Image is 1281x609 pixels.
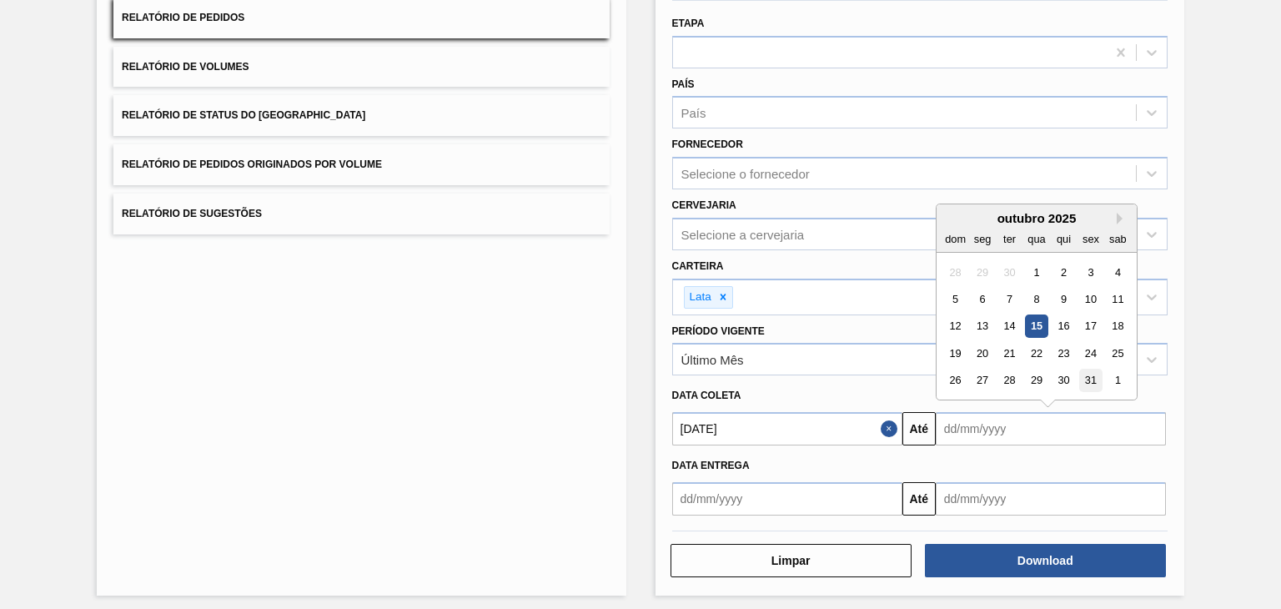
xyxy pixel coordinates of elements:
[672,260,724,272] label: Carteira
[971,315,993,338] div: Choose segunda-feira, 13 de outubro de 2025
[1079,228,1102,250] div: sex
[971,370,993,392] div: Choose segunda-feira, 27 de outubro de 2025
[681,106,706,120] div: País
[113,47,609,88] button: Relatório de Volumes
[971,342,993,365] div: Choose segunda-feira, 20 de outubro de 2025
[902,482,936,516] button: Até
[936,482,1166,516] input: dd/mm/yyyy
[672,18,705,29] label: Etapa
[944,261,967,284] div: Not available domingo, 28 de setembro de 2025
[944,370,967,392] div: Choose domingo, 26 de outubro de 2025
[113,194,609,234] button: Relatório de Sugestões
[672,199,736,211] label: Cervejaria
[998,315,1021,338] div: Choose terça-feira, 14 de outubro de 2025
[1052,261,1075,284] div: Choose quinta-feira, 2 de outubro de 2025
[1025,261,1047,284] div: Choose quarta-feira, 1 de outubro de 2025
[998,370,1021,392] div: Choose terça-feira, 28 de outubro de 2025
[685,287,714,308] div: Lata
[1107,370,1129,392] div: Choose sábado, 1 de novembro de 2025
[113,95,609,136] button: Relatório de Status do [GEOGRAPHIC_DATA]
[1025,370,1047,392] div: Choose quarta-feira, 29 de outubro de 2025
[671,544,912,577] button: Limpar
[1107,342,1129,365] div: Choose sábado, 25 de outubro de 2025
[971,288,993,310] div: Choose segunda-feira, 6 de outubro de 2025
[1025,228,1047,250] div: qua
[1025,315,1047,338] div: Choose quarta-feira, 15 de outubro de 2025
[672,412,902,445] input: dd/mm/yyyy
[122,61,249,73] span: Relatório de Volumes
[1107,315,1129,338] div: Choose sábado, 18 de outubro de 2025
[681,167,810,181] div: Selecione o fornecedor
[944,288,967,310] div: Choose domingo, 5 de outubro de 2025
[998,228,1021,250] div: ter
[944,342,967,365] div: Choose domingo, 19 de outubro de 2025
[1079,261,1102,284] div: Choose sexta-feira, 3 de outubro de 2025
[1025,342,1047,365] div: Choose quarta-feira, 22 de outubro de 2025
[672,325,765,337] label: Período Vigente
[672,390,741,401] span: Data coleta
[937,211,1137,225] div: outubro 2025
[998,342,1021,365] div: Choose terça-feira, 21 de outubro de 2025
[936,412,1166,445] input: dd/mm/yyyy
[1107,261,1129,284] div: Choose sábado, 4 de outubro de 2025
[1025,288,1047,310] div: Choose quarta-feira, 8 de outubro de 2025
[1107,228,1129,250] div: sab
[1052,228,1075,250] div: qui
[998,261,1021,284] div: Not available terça-feira, 30 de setembro de 2025
[902,412,936,445] button: Até
[1052,342,1075,365] div: Choose quinta-feira, 23 de outubro de 2025
[672,482,902,516] input: dd/mm/yyyy
[681,227,805,241] div: Selecione a cervejaria
[113,144,609,185] button: Relatório de Pedidos Originados por Volume
[925,544,1166,577] button: Download
[881,412,902,445] button: Close
[672,78,695,90] label: País
[122,208,262,219] span: Relatório de Sugestões
[944,228,967,250] div: dom
[672,460,750,471] span: Data Entrega
[681,353,744,367] div: Último Mês
[1052,288,1075,310] div: Choose quinta-feira, 9 de outubro de 2025
[1079,288,1102,310] div: Choose sexta-feira, 10 de outubro de 2025
[1107,288,1129,310] div: Choose sábado, 11 de outubro de 2025
[971,261,993,284] div: Not available segunda-feira, 29 de setembro de 2025
[998,288,1021,310] div: Choose terça-feira, 7 de outubro de 2025
[1052,315,1075,338] div: Choose quinta-feira, 16 de outubro de 2025
[1117,213,1128,224] button: Next Month
[672,138,743,150] label: Fornecedor
[971,228,993,250] div: seg
[1079,315,1102,338] div: Choose sexta-feira, 17 de outubro de 2025
[942,259,1131,394] div: month 2025-10
[1079,342,1102,365] div: Choose sexta-feira, 24 de outubro de 2025
[1052,370,1075,392] div: Choose quinta-feira, 30 de outubro de 2025
[944,315,967,338] div: Choose domingo, 12 de outubro de 2025
[122,159,382,170] span: Relatório de Pedidos Originados por Volume
[122,12,244,23] span: Relatório de Pedidos
[122,109,365,121] span: Relatório de Status do [GEOGRAPHIC_DATA]
[1079,370,1102,392] div: Choose sexta-feira, 31 de outubro de 2025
